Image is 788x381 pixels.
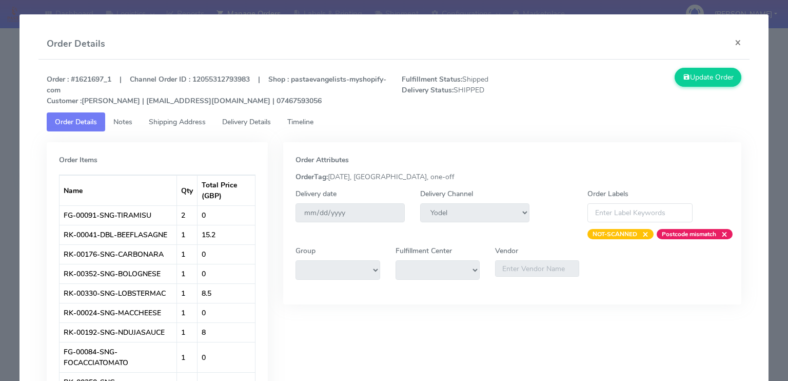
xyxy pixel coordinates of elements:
span: Order Details [55,117,97,127]
ul: Tabs [47,112,741,131]
td: RK-00192-SNG-NDUJASAUCE [60,322,178,342]
td: 1 [177,342,198,372]
td: 1 [177,283,198,303]
label: Vendor [495,245,518,256]
td: RK-00041-DBL-BEEFLASAGNE [60,225,178,244]
td: FG-00091-SNG-TIRAMISU [60,205,178,225]
td: RK-00024-SNG-MACCHEESE [60,303,178,322]
td: 0 [198,244,255,264]
strong: Delivery Status: [402,85,454,95]
strong: Order Items [59,155,97,165]
button: Close [726,29,750,56]
span: Notes [113,117,132,127]
span: Shipping Address [149,117,206,127]
td: 1 [177,264,198,283]
label: Delivery Channel [420,188,473,199]
strong: Postcode mismatch [662,230,716,238]
th: Name [60,175,178,205]
th: Total Price (GBP) [198,175,255,205]
span: Timeline [287,117,313,127]
input: Enter Vendor Name [495,260,579,277]
td: RK-00352-SNG-BOLOGNESE [60,264,178,283]
label: Group [295,245,316,256]
strong: Customer : [47,96,82,106]
td: RK-00330-SNG-LOBSTERMAC [60,283,178,303]
span: Shipped SHIPPED [394,74,572,106]
input: Enter Label Keywords [587,203,693,222]
td: FG-00084-SNG-FOCACCIATOMATO [60,342,178,372]
button: Update Order [675,68,741,87]
label: Fulfillment Center [396,245,452,256]
span: Delivery Details [222,117,271,127]
strong: NOT-SCANNED [593,230,637,238]
span: × [637,229,648,239]
strong: Order Attributes [295,155,349,165]
td: 0 [198,264,255,283]
h4: Order Details [47,37,105,51]
td: 0 [198,205,255,225]
td: 0 [198,303,255,322]
td: 8.5 [198,283,255,303]
td: 1 [177,225,198,244]
div: [DATE], [GEOGRAPHIC_DATA], one-off [288,172,737,182]
td: 1 [177,303,198,322]
span: × [716,229,727,239]
td: RK-00176-SNG-CARBONARA [60,244,178,264]
label: Delivery date [295,188,337,199]
td: 1 [177,322,198,342]
td: 15.2 [198,225,255,244]
th: Qty [177,175,198,205]
strong: Order : #1621697_1 | Channel Order ID : 12055312793983 | Shop : pastaevangelists-myshopify-com [P... [47,74,386,106]
strong: OrderTag: [295,172,328,182]
td: 0 [198,342,255,372]
label: Order Labels [587,188,628,199]
td: 2 [177,205,198,225]
td: 1 [177,244,198,264]
td: 8 [198,322,255,342]
strong: Fulfillment Status: [402,74,462,84]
